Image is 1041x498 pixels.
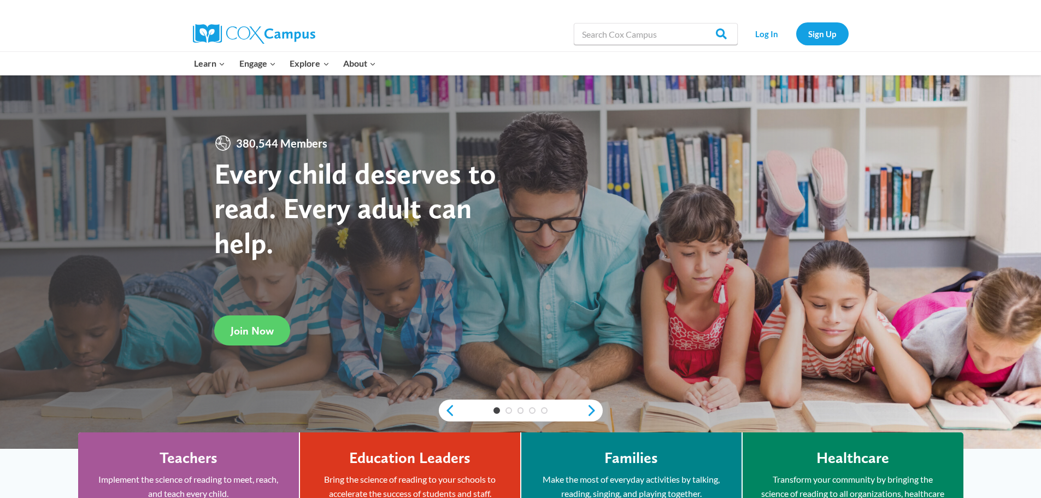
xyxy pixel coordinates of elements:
[214,315,290,345] a: Join Now
[343,56,376,71] span: About
[349,449,470,467] h4: Education Leaders
[574,23,738,45] input: Search Cox Campus
[439,404,455,417] a: previous
[231,324,274,337] span: Join Now
[439,400,603,421] div: content slider buttons
[193,24,315,44] img: Cox Campus
[743,22,849,45] nav: Secondary Navigation
[187,52,383,75] nav: Primary Navigation
[160,449,217,467] h4: Teachers
[743,22,791,45] a: Log In
[604,449,658,467] h4: Families
[541,407,548,414] a: 5
[290,56,329,71] span: Explore
[517,407,524,414] a: 3
[232,134,332,152] span: 380,544 Members
[194,56,225,71] span: Learn
[816,449,889,467] h4: Healthcare
[214,156,496,260] strong: Every child deserves to read. Every adult can help.
[796,22,849,45] a: Sign Up
[529,407,536,414] a: 4
[239,56,276,71] span: Engage
[493,407,500,414] a: 1
[505,407,512,414] a: 2
[586,404,603,417] a: next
